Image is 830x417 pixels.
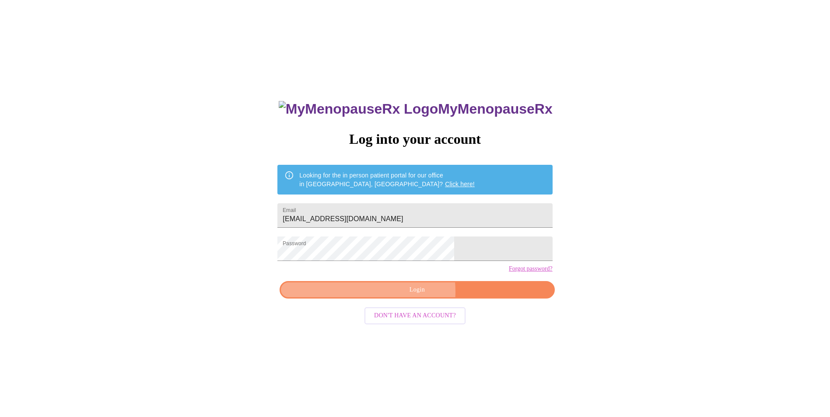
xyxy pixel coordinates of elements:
[299,167,475,192] div: Looking for the in person patient portal for our office in [GEOGRAPHIC_DATA], [GEOGRAPHIC_DATA]?
[362,311,468,319] a: Don't have an account?
[509,265,553,272] a: Forgot password?
[277,131,552,147] h3: Log into your account
[290,285,544,295] span: Login
[374,310,456,321] span: Don't have an account?
[280,281,554,299] button: Login
[279,101,553,117] h3: MyMenopauseRx
[445,181,475,188] a: Click here!
[364,307,466,324] button: Don't have an account?
[279,101,438,117] img: MyMenopauseRx Logo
